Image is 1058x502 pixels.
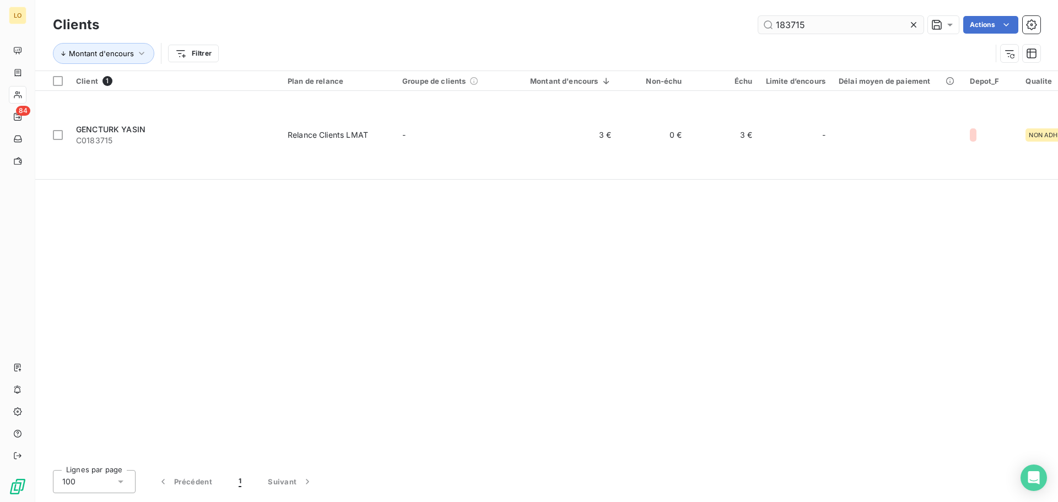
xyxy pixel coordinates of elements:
[1021,465,1047,491] div: Open Intercom Messenger
[9,7,26,24] div: LO
[225,470,255,493] button: 1
[758,16,924,34] input: Rechercher
[168,45,219,62] button: Filtrer
[625,77,682,85] div: Non-échu
[970,77,1012,85] div: Depot_F
[288,77,389,85] div: Plan de relance
[963,16,1018,34] button: Actions
[62,476,75,487] span: 100
[402,130,406,139] span: -
[618,91,689,180] td: 0 €
[76,135,274,146] span: C0183715
[255,470,326,493] button: Suivant
[288,129,368,141] div: Relance Clients LMAT
[76,125,145,134] span: GENCTURK YASIN
[9,478,26,495] img: Logo LeanPay
[53,43,154,64] button: Montant d'encours
[510,91,618,180] td: 3 €
[766,77,825,85] div: Limite d’encours
[1029,132,1057,138] span: NON ADH
[695,77,753,85] div: Échu
[517,77,612,85] div: Montant d'encours
[822,129,825,141] span: -
[239,476,241,487] span: 1
[689,91,759,180] td: 3 €
[69,49,134,58] span: Montant d'encours
[16,106,30,116] span: 84
[53,15,99,35] h3: Clients
[102,76,112,86] span: 1
[144,470,225,493] button: Précédent
[839,77,957,85] div: Délai moyen de paiement
[76,77,98,85] span: Client
[402,77,466,85] span: Groupe de clients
